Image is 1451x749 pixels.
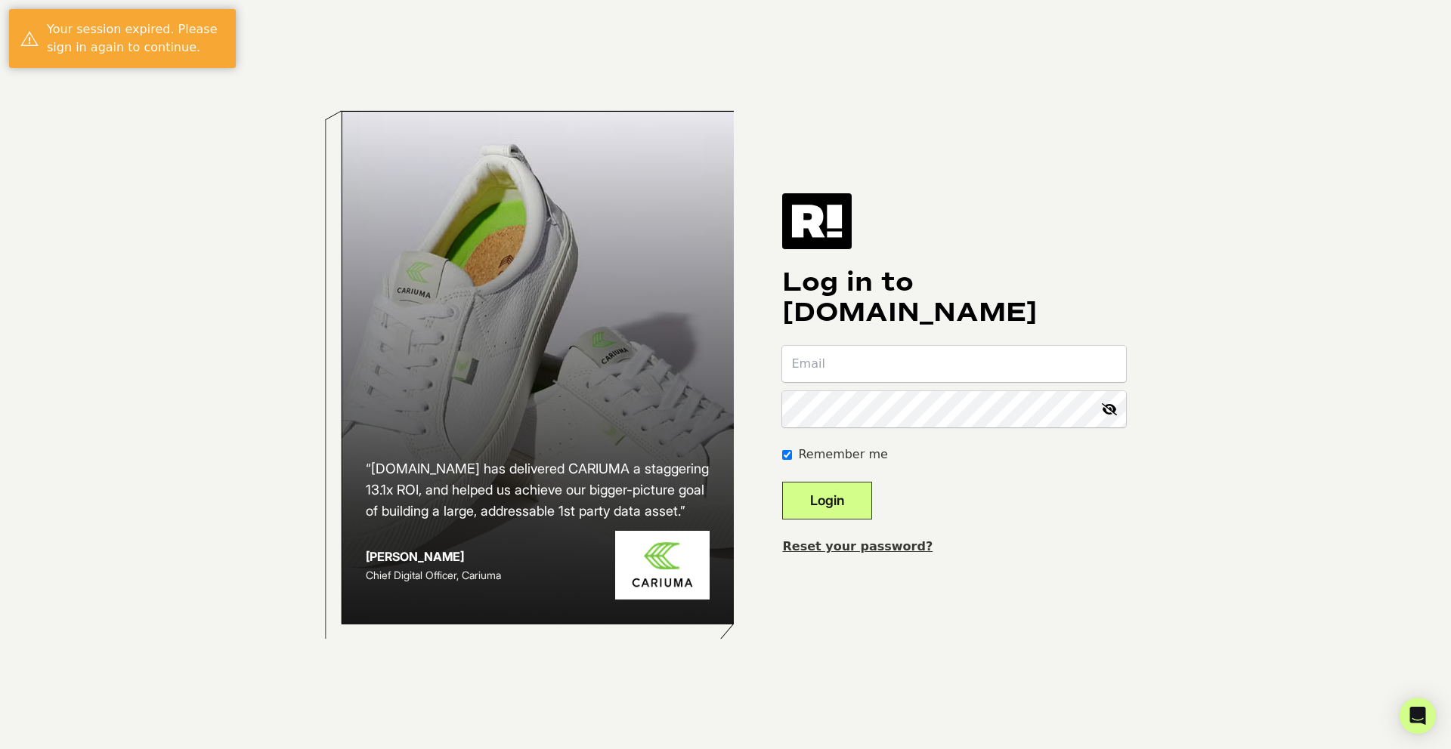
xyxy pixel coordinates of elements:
[47,20,224,57] div: Your session expired. Please sign in again to continue.
[366,549,464,564] strong: [PERSON_NAME]
[782,193,852,249] img: Retention.com
[615,531,710,600] img: Cariuma
[1400,698,1436,734] div: Open Intercom Messenger
[782,346,1126,382] input: Email
[782,267,1126,328] h1: Log in to [DOMAIN_NAME]
[782,539,933,553] a: Reset your password?
[782,482,872,519] button: Login
[366,569,501,581] span: Chief Digital Officer, Cariuma
[366,458,710,522] h2: “[DOMAIN_NAME] has delivered CARIUMA a staggering 13.1x ROI, and helped us achieve our bigger-pic...
[798,445,887,464] label: Remember me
